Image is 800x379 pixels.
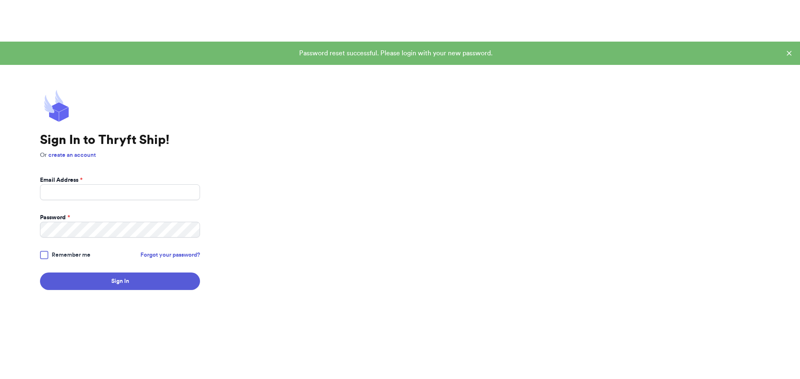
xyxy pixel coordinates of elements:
[40,213,70,222] label: Password
[40,133,200,148] h1: Sign In to Thryft Ship!
[40,176,82,184] label: Email Address
[48,152,96,158] a: create an account
[40,151,200,159] p: Or
[52,251,90,259] span: Remember me
[7,48,785,58] div: Password reset successful. Please login with your new password.
[40,272,200,290] button: Sign In
[140,251,200,259] a: Forgot your password?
